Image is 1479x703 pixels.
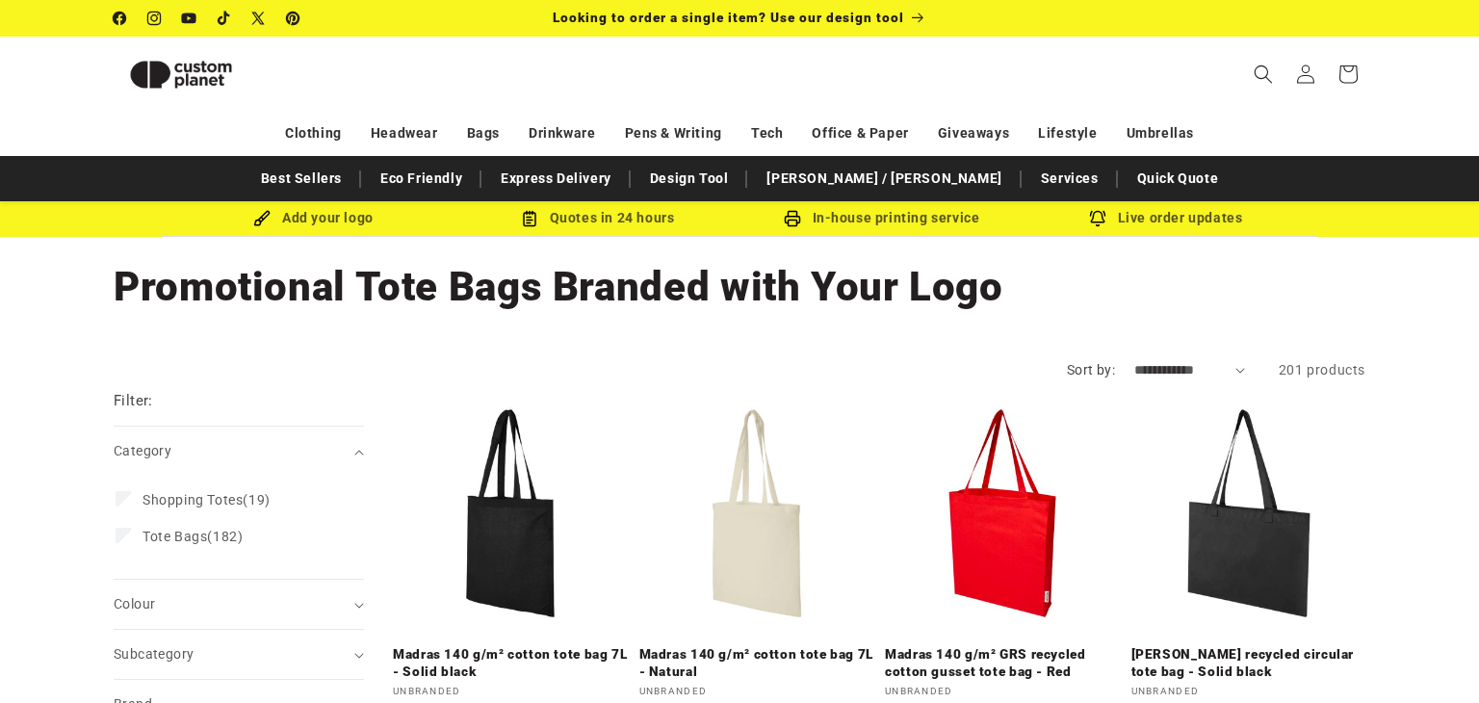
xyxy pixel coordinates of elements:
a: Tech [751,117,783,150]
a: Design Tool [640,162,739,195]
img: Brush Icon [253,210,271,227]
a: Clothing [285,117,342,150]
a: Lifestyle [1038,117,1097,150]
img: Order Updates Icon [521,210,538,227]
a: Quick Quote [1128,162,1229,195]
h2: Filter: [114,390,153,412]
label: Sort by: [1067,362,1115,378]
div: Live order updates [1024,206,1308,230]
div: In-house printing service [739,206,1024,230]
a: Madras 140 g/m² GRS recycled cotton gusset tote bag - Red [885,646,1120,680]
a: Bags [467,117,500,150]
summary: Category (0 selected) [114,427,364,476]
summary: Subcategory (0 selected) [114,630,364,679]
a: Office & Paper [812,117,908,150]
span: (182) [143,528,243,545]
img: Order updates [1089,210,1106,227]
a: Drinkware [529,117,595,150]
a: Umbrellas [1127,117,1194,150]
a: Pens & Writing [625,117,722,150]
a: Express Delivery [491,162,621,195]
a: Custom Planet [107,37,314,112]
a: Giveaways [938,117,1009,150]
a: Headwear [371,117,438,150]
summary: Search [1242,53,1284,95]
a: Services [1031,162,1108,195]
span: Looking to order a single item? Use our design tool [553,10,904,25]
span: 201 products [1279,362,1365,378]
a: Best Sellers [251,162,351,195]
summary: Colour (0 selected) [114,580,364,629]
span: Category [114,443,171,458]
span: Colour [114,596,155,612]
img: Custom Planet [114,44,248,105]
span: Shopping Totes [143,492,243,508]
a: Madras 140 g/m² cotton tote bag 7L - Solid black [393,646,628,680]
div: Quotes in 24 hours [455,206,739,230]
div: Add your logo [171,206,455,230]
span: Subcategory [114,646,194,662]
a: Eco Friendly [371,162,472,195]
h1: Promotional Tote Bags Branded with Your Logo [114,261,1365,313]
a: [PERSON_NAME] recycled circular tote bag - Solid black [1131,646,1366,680]
a: Madras 140 g/m² cotton tote bag 7L - Natural [639,646,874,680]
a: [PERSON_NAME] / [PERSON_NAME] [757,162,1011,195]
img: In-house printing [784,210,801,227]
span: Tote Bags [143,529,207,544]
span: (19) [143,491,271,508]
